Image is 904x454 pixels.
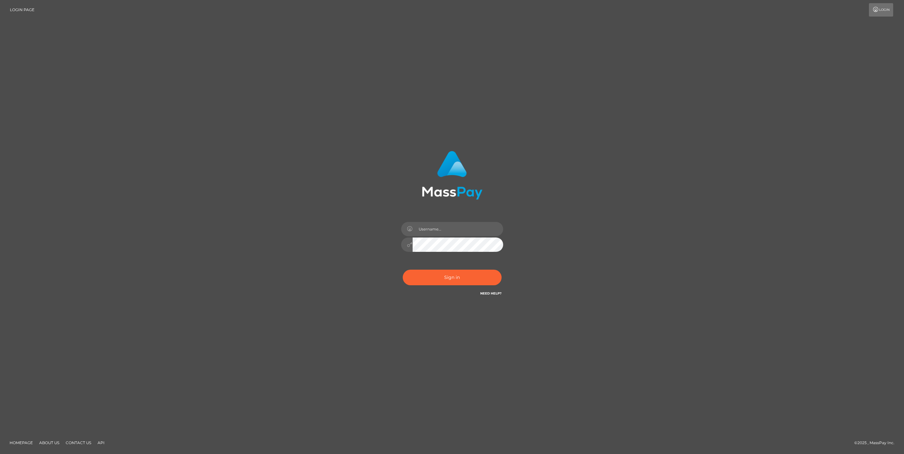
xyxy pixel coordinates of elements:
a: Login [869,3,893,17]
div: © 2025 , MassPay Inc. [854,439,899,446]
a: Login Page [10,3,34,17]
a: API [95,438,107,448]
button: Sign in [403,270,502,285]
input: Username... [413,222,503,236]
img: MassPay Login [422,151,482,200]
a: Homepage [7,438,35,448]
a: About Us [37,438,62,448]
a: Contact Us [63,438,94,448]
a: Need Help? [480,291,502,295]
